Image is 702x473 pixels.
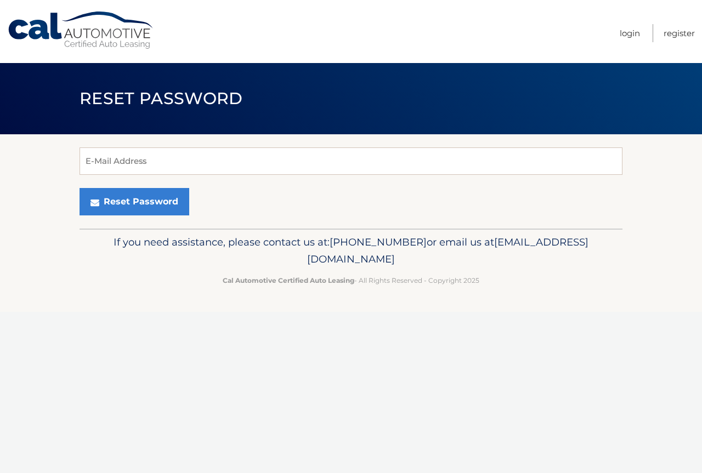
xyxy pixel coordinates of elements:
[620,24,640,42] a: Login
[330,236,427,248] span: [PHONE_NUMBER]
[80,147,622,175] input: E-Mail Address
[87,233,615,269] p: If you need assistance, please contact us at: or email us at
[80,88,242,109] span: Reset Password
[87,275,615,286] p: - All Rights Reserved - Copyright 2025
[80,188,189,215] button: Reset Password
[7,11,155,50] a: Cal Automotive
[223,276,354,284] strong: Cal Automotive Certified Auto Leasing
[664,24,695,42] a: Register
